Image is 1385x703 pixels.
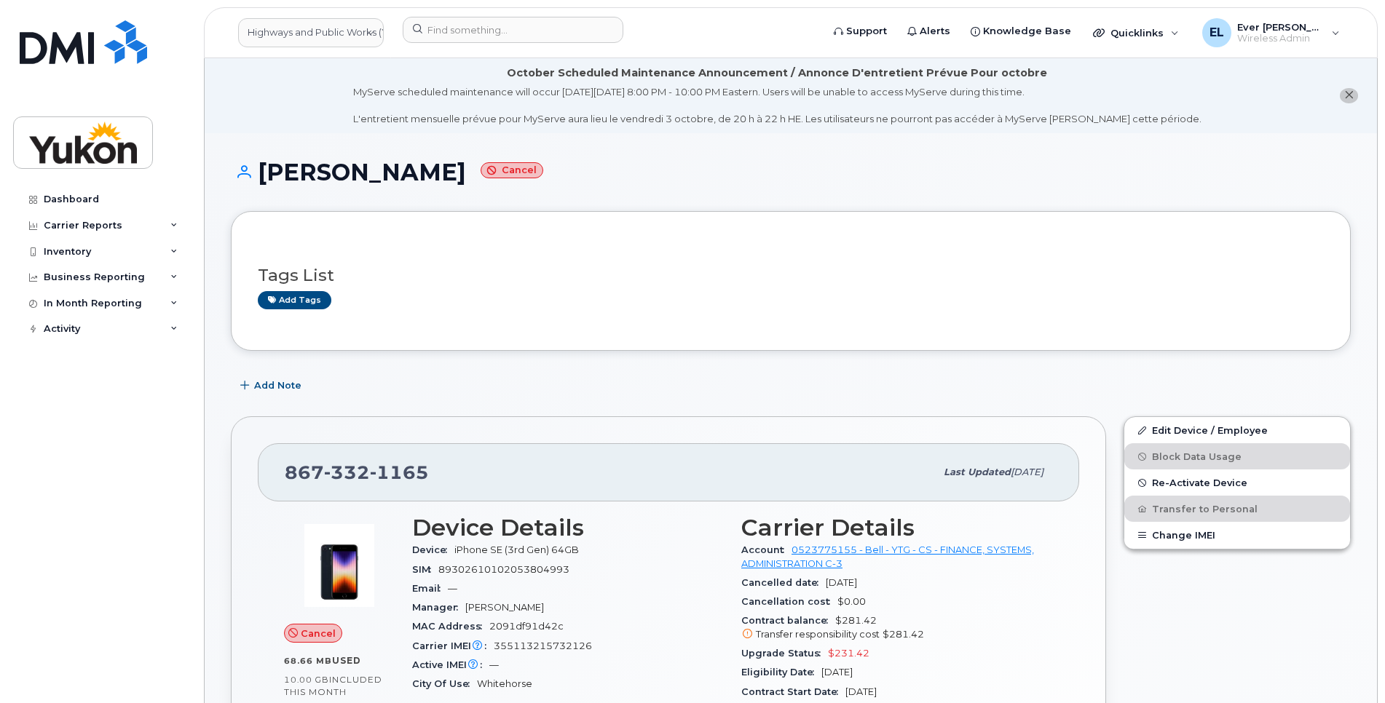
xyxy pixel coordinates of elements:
[258,266,1324,285] h3: Tags List
[837,596,866,607] span: $0.00
[477,678,532,689] span: Whitehorse
[741,577,826,588] span: Cancelled date
[296,522,383,609] img: image20231002-3703462-1angbar.jpeg
[1340,88,1358,103] button: close notification
[1124,522,1350,548] button: Change IMEI
[254,378,301,392] span: Add Note
[741,544,792,555] span: Account
[370,461,429,483] span: 1165
[454,544,579,555] span: iPhone SE (3rd Gen) 64GB
[1011,466,1043,477] span: [DATE]
[507,65,1047,81] div: October Scheduled Maintenance Announcement / Annonce D'entretient Prévue Pour octobre
[412,640,494,651] span: Carrier IMEI
[284,675,329,685] span: 10.00 GB
[1124,496,1350,522] button: Transfer to Personal
[826,577,857,588] span: [DATE]
[489,659,499,670] span: —
[741,596,837,607] span: Cancellation cost
[489,621,564,632] span: 2091df91d42c
[756,629,880,640] span: Transfer responsibility cost
[465,602,544,613] span: [PERSON_NAME]
[448,583,457,594] span: —
[412,659,489,670] span: Active IMEI
[412,515,724,541] h3: Device Details
[741,544,1034,568] a: 0523775155 - Bell - YTG - CS - FINANCE, SYSTEMS, ADMINISTRATION C-3
[481,162,543,179] small: Cancel
[412,583,448,594] span: Email
[1152,477,1247,488] span: Re-Activate Device
[741,648,828,659] span: Upgrade Status
[741,615,835,626] span: Contract balance
[231,373,314,399] button: Add Note
[301,627,336,640] span: Cancel
[944,466,1011,477] span: Last updated
[258,291,331,309] a: Add tags
[284,656,332,666] span: 68.66 MB
[1124,417,1350,443] a: Edit Device / Employee
[821,667,853,678] span: [DATE]
[845,686,877,697] span: [DATE]
[494,640,592,651] span: 355113215732126
[438,564,569,575] span: 89302610102053804993
[741,515,1053,541] h3: Carrier Details
[741,686,845,697] span: Contract Start Date
[741,667,821,678] span: Eligibility Date
[1124,469,1350,496] button: Re-Activate Device
[353,85,1201,126] div: MyServe scheduled maintenance will occur [DATE][DATE] 8:00 PM - 10:00 PM Eastern. Users will be u...
[1124,443,1350,469] button: Block Data Usage
[231,159,1351,185] h1: [PERSON_NAME]
[883,629,924,640] span: $281.42
[741,615,1053,641] span: $281.42
[412,678,477,689] span: City Of Use
[284,674,382,698] span: included this month
[285,461,429,483] span: 867
[412,602,465,613] span: Manager
[412,621,489,632] span: MAC Address
[828,648,869,659] span: $231.42
[412,564,438,575] span: SIM
[332,655,361,666] span: used
[412,544,454,555] span: Device
[324,461,370,483] span: 332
